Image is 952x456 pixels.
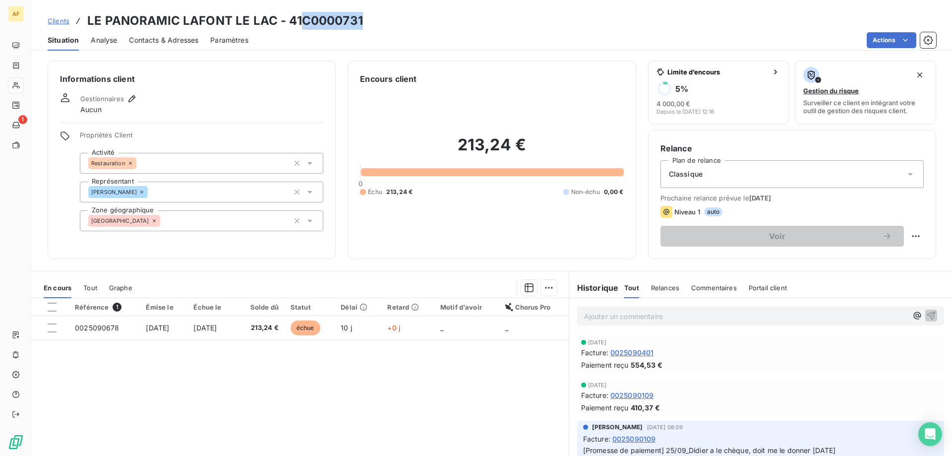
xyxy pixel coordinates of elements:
div: Solde dû [242,303,279,311]
span: Portail client [749,284,787,292]
span: 213,24 € [242,323,279,333]
span: Tout [624,284,639,292]
span: Facture : [583,434,610,444]
span: Analyse [91,35,117,45]
span: Tout [83,284,97,292]
span: Facture : [581,347,608,358]
span: 1 [113,303,121,312]
span: [DATE] 08:59 [647,424,683,430]
span: échue [291,321,320,335]
span: auto [704,207,723,216]
span: Relances [651,284,679,292]
h3: LE PANORAMIC LAFONT LE LAC - 41C0000731 [87,12,363,30]
span: Aucun [80,105,102,115]
span: 4 000,00 € [656,100,690,108]
div: Statut [291,303,329,311]
h6: 5 % [675,84,688,94]
button: Voir [660,226,904,247]
span: Restauration [91,160,125,166]
span: Commentaires [691,284,737,292]
span: 0,00 € [604,188,624,196]
span: Prochaine relance prévue le [660,194,924,202]
h6: Historique [569,282,619,294]
span: Situation [48,35,79,45]
span: [DATE] [146,324,169,332]
span: Limite d’encours [667,68,768,76]
span: Niveau 1 [674,208,700,216]
div: Échue le [193,303,230,311]
span: 213,24 € [386,188,413,196]
input: Ajouter une valeur [148,188,156,196]
span: _ [505,324,508,332]
span: Graphe [109,284,132,292]
div: Open Intercom Messenger [918,422,942,446]
input: Ajouter une valeur [160,216,168,225]
span: Voir [672,232,882,240]
span: Gestionnaires [80,95,124,103]
span: 0025090401 [610,347,654,358]
span: 10 j [341,324,352,332]
span: Classique [669,169,703,179]
span: Gestion du risque [803,87,859,95]
span: 554,53 € [631,360,662,370]
span: 410,37 € [631,402,660,413]
span: 0025090678 [75,324,119,332]
button: Limite d’encours5%4 000,00 €Depuis le [DATE] 12:16 [648,61,789,124]
span: +0 j [387,324,400,332]
div: Motif d'avoir [440,303,493,311]
span: 0025090109 [610,390,654,400]
span: [DATE] [588,382,607,388]
img: Logo LeanPay [8,434,24,450]
span: [PERSON_NAME] [592,423,643,432]
span: Surveiller ce client en intégrant votre outil de gestion des risques client. [803,99,928,115]
div: Retard [387,303,428,311]
span: [Promesse de paiement] 25/09_Didier a le chèque, doit me le donner [DATE] [583,446,836,455]
span: Paramètres [210,35,248,45]
h6: Informations client [60,73,323,85]
span: Depuis le [DATE] 12:16 [656,109,714,115]
span: Contacts & Adresses [129,35,198,45]
span: 0 [358,180,362,188]
div: Chorus Pro [505,303,563,311]
h6: Encours client [360,73,416,85]
span: Clients [48,17,69,25]
span: Échu [368,188,382,196]
span: [DATE] [749,194,772,202]
h2: 213,24 € [360,135,623,165]
span: 0025090109 [612,434,656,444]
span: [PERSON_NAME] [91,189,137,195]
span: Paiement reçu [581,402,629,413]
span: _ [440,324,443,332]
span: [DATE] [588,339,607,345]
button: Actions [867,32,916,48]
span: Non-échu [571,188,600,196]
div: AF [8,6,24,22]
span: [GEOGRAPHIC_DATA] [91,218,149,224]
h6: Relance [660,142,924,154]
span: En cours [44,284,71,292]
span: Propriétés Client [80,131,323,145]
span: Facture : [581,390,608,400]
button: Gestion du risqueSurveiller ce client en intégrant votre outil de gestion des risques client. [795,61,936,124]
span: 1 [18,115,27,124]
a: Clients [48,16,69,26]
span: [DATE] [193,324,217,332]
div: Émise le [146,303,181,311]
input: Ajouter une valeur [136,159,144,168]
div: Référence [75,303,134,312]
div: Délai [341,303,375,311]
span: Paiement reçu [581,360,629,370]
